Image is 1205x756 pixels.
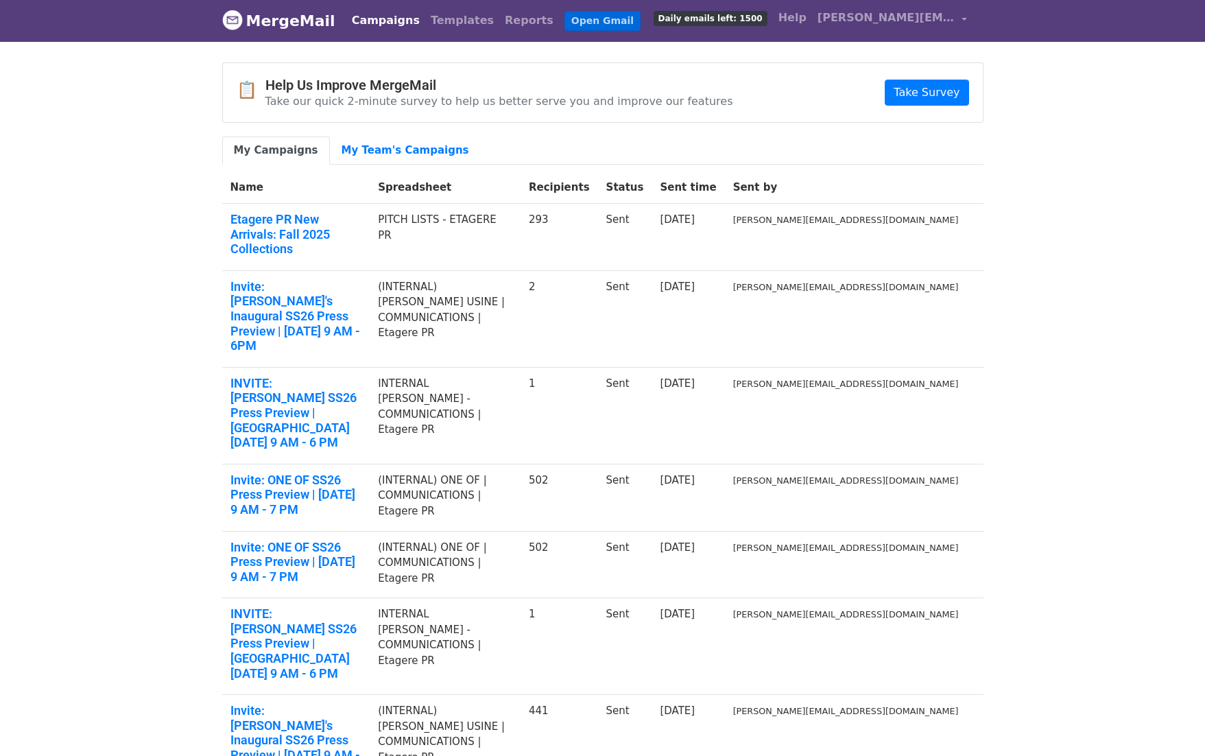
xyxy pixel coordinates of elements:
td: (INTERNAL) [PERSON_NAME] USINE | COMMUNICATIONS | Etagere PR [370,270,521,367]
td: INTERNAL [PERSON_NAME] - COMMUNICATIONS | Etagere PR [370,598,521,695]
td: 2 [521,270,598,367]
h4: Help Us Improve MergeMail [265,77,733,93]
a: [DATE] [660,281,695,293]
td: Sent [598,367,652,464]
span: [PERSON_NAME][EMAIL_ADDRESS][DOMAIN_NAME] [818,10,955,26]
a: Open Gmail [564,11,641,31]
a: Help [773,4,812,32]
a: Take Survey [885,80,968,106]
a: INVITE: [PERSON_NAME] SS26 Press Preview | [GEOGRAPHIC_DATA][DATE] 9 AM - 6 PM [230,606,362,681]
td: 293 [521,204,598,271]
a: Invite: ONE OF SS26 Press Preview | [DATE] 9 AM - 7 PM [230,540,362,584]
img: MergeMail logo [222,10,243,30]
small: [PERSON_NAME][EMAIL_ADDRESS][DOMAIN_NAME] [733,706,959,716]
small: [PERSON_NAME][EMAIL_ADDRESS][DOMAIN_NAME] [733,282,959,292]
a: Templates [425,7,499,34]
a: My Campaigns [222,137,330,165]
small: [PERSON_NAME][EMAIL_ADDRESS][DOMAIN_NAME] [733,379,959,389]
span: 📋 [237,80,265,100]
a: [DATE] [660,541,695,554]
a: [DATE] [660,474,695,486]
a: Daily emails left: 1500 [648,4,773,32]
td: Sent [598,204,652,271]
small: [PERSON_NAME][EMAIL_ADDRESS][DOMAIN_NAME] [733,215,959,225]
a: Invite: [PERSON_NAME]'s Inaugural SS26 Press Preview | [DATE] 9 AM - 6PM [230,279,362,353]
td: 1 [521,598,598,695]
td: (INTERNAL) ONE OF | COMMUNICATIONS | Etagere PR [370,464,521,531]
iframe: Chat Widget [1136,690,1205,756]
th: Status [598,172,652,204]
td: INTERNAL [PERSON_NAME] - COMMUNICATIONS | Etagere PR [370,367,521,464]
a: Reports [499,7,559,34]
a: [PERSON_NAME][EMAIL_ADDRESS][DOMAIN_NAME] [812,4,973,36]
a: MergeMail [222,6,335,35]
a: [DATE] [660,377,695,390]
a: Campaigns [346,7,425,34]
th: Spreadsheet [370,172,521,204]
small: [PERSON_NAME][EMAIL_ADDRESS][DOMAIN_NAME] [733,475,959,486]
td: Sent [598,531,652,598]
a: INVITE: [PERSON_NAME] SS26 Press Preview | [GEOGRAPHIC_DATA][DATE] 9 AM - 6 PM [230,376,362,450]
td: Sent [598,270,652,367]
a: Etagere PR New Arrivals: Fall 2025 Collections [230,212,362,257]
td: PITCH LISTS - ETAGERE PR [370,204,521,271]
td: 502 [521,464,598,531]
td: 1 [521,367,598,464]
a: My Team's Campaigns [330,137,481,165]
a: [DATE] [660,608,695,620]
td: Sent [598,598,652,695]
td: Sent [598,464,652,531]
td: 502 [521,531,598,598]
a: [DATE] [660,705,695,717]
td: (INTERNAL) ONE OF | COMMUNICATIONS | Etagere PR [370,531,521,598]
a: [DATE] [660,213,695,226]
a: Invite: ONE OF SS26 Press Preview | [DATE] 9 AM - 7 PM [230,473,362,517]
small: [PERSON_NAME][EMAIL_ADDRESS][DOMAIN_NAME] [733,543,959,553]
th: Name [222,172,370,204]
th: Sent time [652,172,724,204]
p: Take our quick 2-minute survey to help us better serve you and improve our features [265,94,733,108]
small: [PERSON_NAME][EMAIL_ADDRESS][DOMAIN_NAME] [733,609,959,619]
span: Daily emails left: 1500 [654,11,767,26]
th: Sent by [725,172,967,204]
th: Recipients [521,172,598,204]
